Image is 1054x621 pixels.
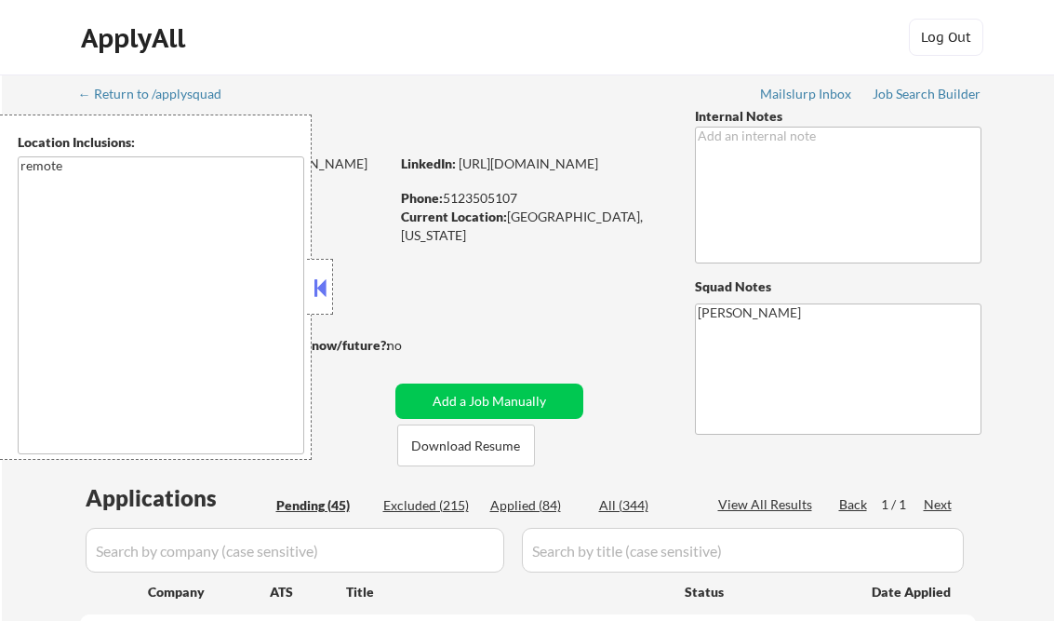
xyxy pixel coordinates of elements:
div: ← Return to /applysquad [78,88,239,101]
div: View All Results [718,495,818,514]
div: Company [148,583,270,601]
div: Title [346,583,667,601]
div: Date Applied [872,583,954,601]
button: Log Out [909,19,983,56]
div: ApplyAll [81,22,191,54]
button: Add a Job Manually [395,384,583,419]
div: Mailslurp Inbox [760,88,853,101]
strong: Phone: [401,190,443,206]
a: ← Return to /applysquad [78,87,239,105]
input: Search by title (case sensitive) [522,528,964,573]
div: Job Search Builder [873,88,981,101]
div: Internal Notes [695,107,981,126]
div: 1 / 1 [881,495,924,514]
div: 5123505107 [401,189,664,208]
a: Mailslurp Inbox [760,87,853,105]
div: Applications [86,487,270,509]
strong: LinkedIn: [401,155,456,171]
div: [GEOGRAPHIC_DATA], [US_STATE] [401,208,664,244]
a: Job Search Builder [873,87,981,105]
input: Search by company (case sensitive) [86,528,504,573]
button: Download Resume [397,425,535,466]
a: [URL][DOMAIN_NAME] [459,155,598,171]
strong: Current Location: [401,209,507,224]
div: no [387,336,440,355]
div: Location Inclusions: [18,133,304,152]
div: Applied (84) [490,496,583,515]
div: Pending (45) [276,496,369,515]
div: Excluded (215) [383,496,476,515]
div: Squad Notes [695,277,981,296]
div: Next [924,495,954,514]
div: Back [839,495,869,514]
div: ATS [270,583,346,601]
div: All (344) [599,496,692,515]
div: Status [685,574,845,608]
